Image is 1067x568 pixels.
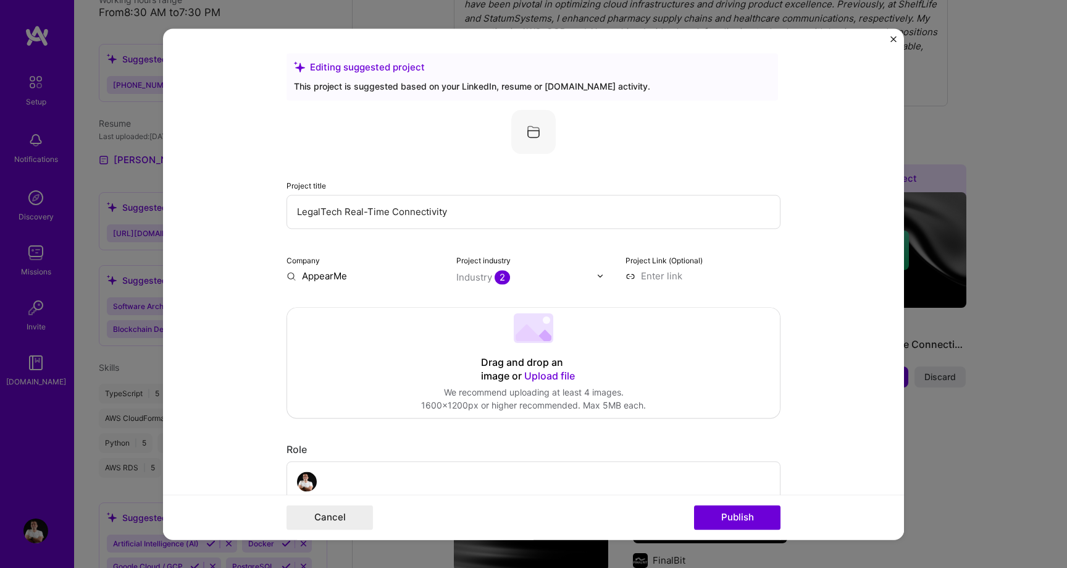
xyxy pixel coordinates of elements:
[287,443,780,456] div: Role
[890,36,897,49] button: Close
[456,256,511,265] label: Project industry
[287,269,441,282] input: Enter name or website
[294,61,771,74] div: Editing suggested project
[524,370,575,382] span: Upload file
[626,256,703,265] label: Project Link (Optional)
[294,61,305,72] i: icon SuggestedTeams
[626,269,780,282] input: Enter link
[511,109,556,154] img: Company logo
[294,80,771,93] div: This project is suggested based on your LinkedIn, resume or [DOMAIN_NAME] activity.
[287,195,780,229] input: Enter the name of the project
[694,505,780,530] button: Publish
[481,356,586,383] div: Drag and drop an image or
[287,505,373,530] button: Cancel
[495,270,510,284] span: 2
[421,386,646,399] div: We recommend uploading at least 4 images.
[287,181,326,190] label: Project title
[596,272,604,279] img: drop icon
[287,307,780,418] div: Drag and drop an image or Upload fileWe recommend uploading at least 4 images.1600x1200px or high...
[287,256,320,265] label: Company
[456,271,510,284] div: Industry
[421,399,646,412] div: 1600x1200px or higher recommended. Max 5MB each.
